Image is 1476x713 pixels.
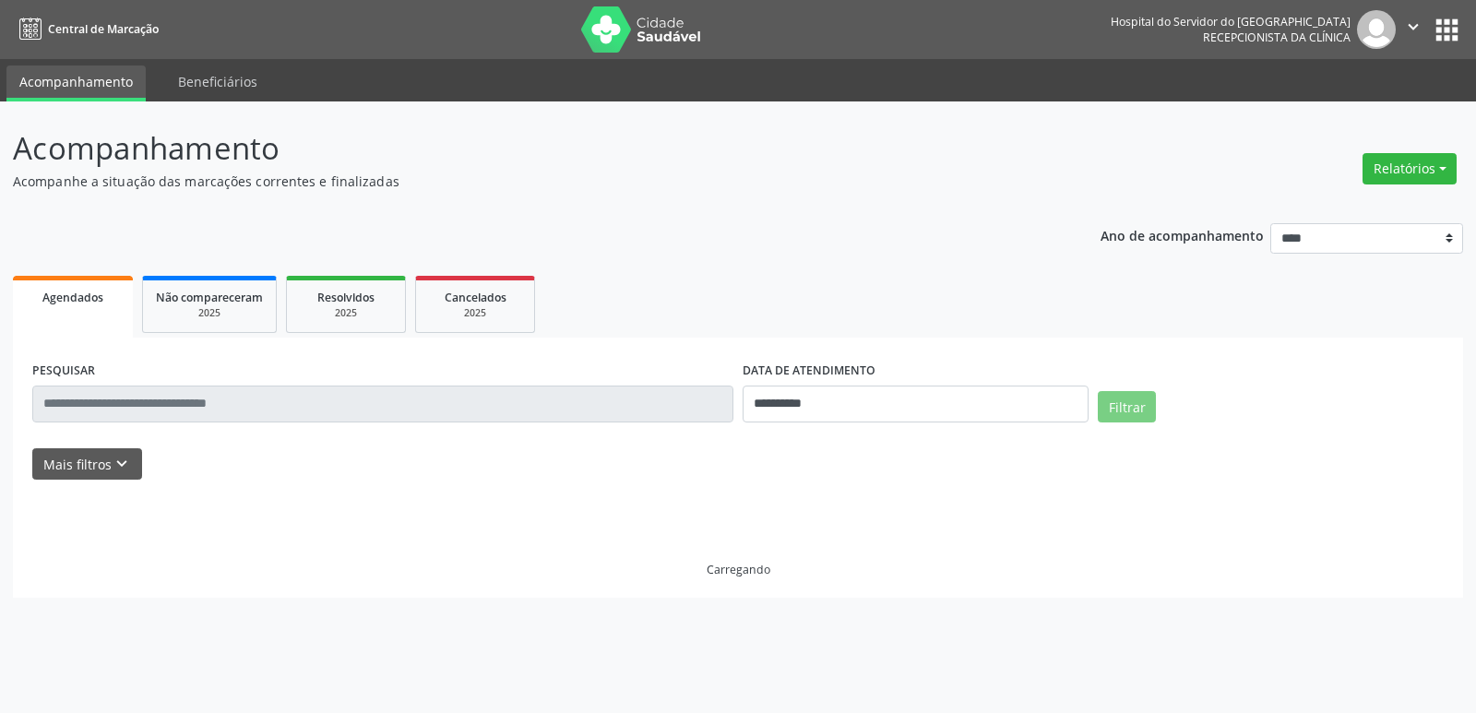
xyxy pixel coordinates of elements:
a: Beneficiários [165,65,270,98]
button: Relatórios [1363,153,1457,184]
span: Central de Marcação [48,21,159,37]
p: Ano de acompanhamento [1101,223,1264,246]
img: img [1357,10,1396,49]
a: Central de Marcação [13,14,159,44]
button:  [1396,10,1431,49]
i: keyboard_arrow_down [112,454,132,474]
span: Recepcionista da clínica [1203,30,1351,45]
div: Hospital do Servidor do [GEOGRAPHIC_DATA] [1111,14,1351,30]
a: Acompanhamento [6,65,146,101]
p: Acompanhe a situação das marcações correntes e finalizadas [13,172,1028,191]
div: 2025 [300,306,392,320]
div: 2025 [429,306,521,320]
div: 2025 [156,306,263,320]
button: Filtrar [1098,391,1156,422]
label: DATA DE ATENDIMENTO [743,357,875,386]
button: Mais filtroskeyboard_arrow_down [32,448,142,481]
span: Resolvidos [317,290,375,305]
span: Agendados [42,290,103,305]
span: Não compareceram [156,290,263,305]
span: Cancelados [445,290,506,305]
i:  [1403,17,1423,37]
div: Carregando [707,562,770,577]
p: Acompanhamento [13,125,1028,172]
button: apps [1431,14,1463,46]
label: PESQUISAR [32,357,95,386]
